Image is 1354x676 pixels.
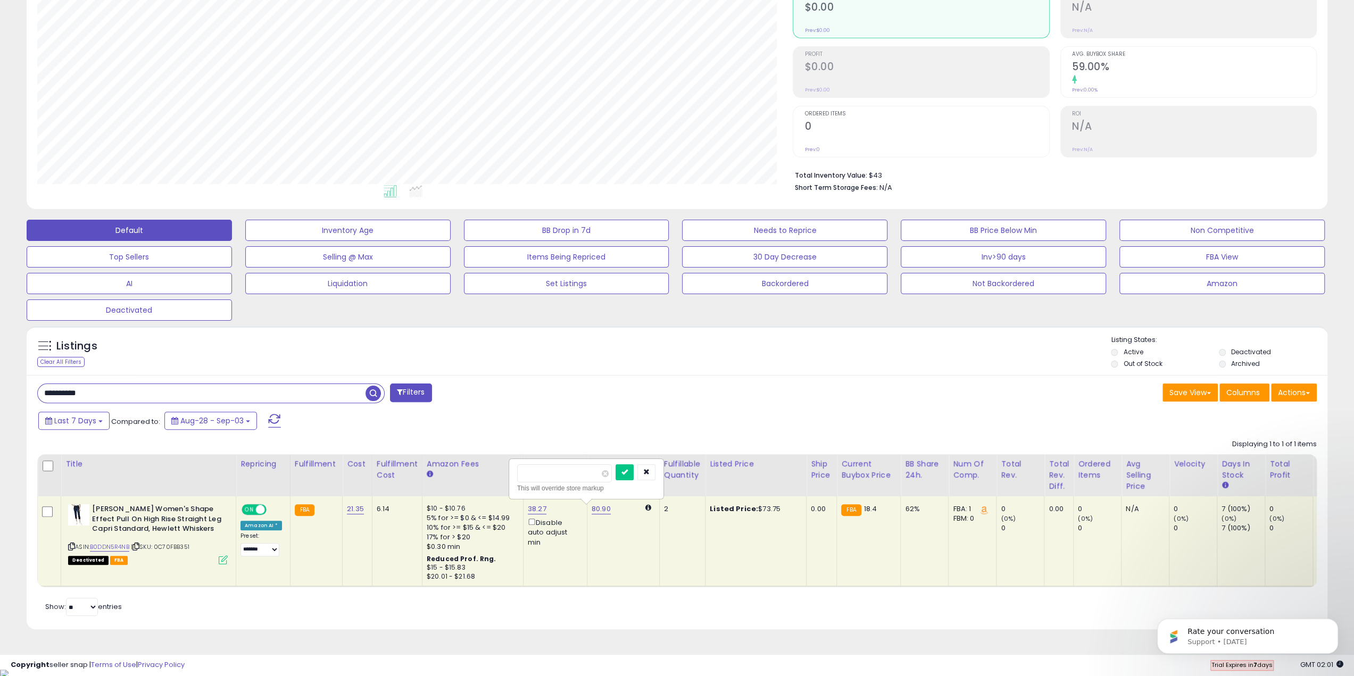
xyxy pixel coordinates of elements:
div: Fulfillable Quantity [664,458,701,481]
button: Aug-28 - Sep-03 [164,412,257,430]
button: BB Price Below Min [901,220,1106,241]
div: 0.00 [1049,504,1065,514]
div: 0 [1174,523,1217,533]
div: 0 [1269,523,1313,533]
strong: Copyright [11,660,49,670]
div: Disable auto adjust min [528,516,579,547]
small: Prev: $0.00 [804,87,829,93]
div: Ship Price [811,458,832,481]
small: (0%) [1174,514,1189,523]
div: Avg Selling Price [1126,458,1165,492]
span: Aug-28 - Sep-03 [180,415,244,426]
div: FBA: 1 [953,504,988,514]
small: FBA [841,504,861,516]
button: Amazon [1119,273,1325,294]
div: N/A [1126,504,1161,514]
small: (0%) [1269,514,1284,523]
b: Total Inventory Value: [794,171,867,180]
div: $20.01 - $21.68 [427,572,515,581]
small: (0%) [1222,514,1236,523]
a: 38.27 [528,504,546,514]
small: Prev: $0.00 [804,27,829,34]
div: Preset: [240,532,282,556]
div: Velocity [1174,458,1212,470]
button: Default [27,220,232,241]
span: Avg. Buybox Share [1072,52,1316,57]
div: Amazon AI * [240,521,282,530]
span: ON [243,505,256,514]
button: Non Competitive [1119,220,1325,241]
small: Days In Stock. [1222,481,1228,490]
li: $43 [794,168,1309,181]
button: Items Being Repriced [464,246,669,268]
h2: $0.00 [804,1,1049,15]
a: Privacy Policy [138,660,185,670]
button: Not Backordered [901,273,1106,294]
span: OFF [265,505,282,514]
iframe: Intercom notifications message [1141,596,1354,671]
div: Total Profit [1269,458,1308,481]
small: (0%) [1078,514,1093,523]
small: Prev: N/A [1072,146,1093,153]
span: Columns [1226,387,1260,398]
button: Needs to Reprice [682,220,887,241]
div: 0 [1078,504,1121,514]
div: 17% for > $20 [427,532,515,542]
div: 7 (100%) [1222,504,1265,514]
h2: N/A [1072,1,1316,15]
div: BB Share 24h. [905,458,944,481]
div: $15 - $15.83 [427,563,515,572]
div: FBM: 0 [953,514,988,523]
button: Actions [1271,383,1317,402]
button: Inv>90 days [901,246,1106,268]
small: Prev: 0.00% [1072,87,1098,93]
div: Fulfillment Cost [377,458,418,481]
div: 5% for >= $0 & <= $14.99 [427,513,515,523]
button: 30 Day Decrease [682,246,887,268]
div: Total Rev. [1001,458,1040,481]
p: Listing States: [1111,335,1327,345]
div: 7 (100%) [1222,523,1265,533]
span: Show: entries [45,602,122,612]
div: 0.00 [811,504,828,514]
div: Ordered Items [1078,458,1117,481]
h5: Listings [56,339,97,354]
button: Liquidation [245,273,451,294]
h2: $0.00 [804,61,1049,75]
span: Profit [804,52,1049,57]
span: N/A [879,182,892,193]
div: Displaying 1 to 1 of 1 items [1232,439,1317,449]
div: Fulfillment [295,458,338,470]
label: Archived [1231,359,1260,368]
b: Listed Price: [710,504,758,514]
a: 21.35 [347,504,364,514]
div: Repricing [240,458,286,470]
b: Reduced Prof. Rng. [427,554,496,563]
h2: N/A [1072,120,1316,135]
label: Out of Stock [1123,359,1162,368]
button: Deactivated [27,299,232,321]
small: FBA [295,504,314,516]
a: 80.90 [592,504,611,514]
div: Clear All Filters [37,357,85,367]
div: ASIN: [68,504,228,563]
span: 18.4 [864,504,877,514]
div: 0 [1078,523,1121,533]
button: Top Sellers [27,246,232,268]
div: Days In Stock [1222,458,1260,481]
button: Save View [1162,383,1218,402]
div: Listed Price [710,458,802,470]
span: Ordered Items [804,111,1049,117]
div: 62% [905,504,940,514]
div: 2 [664,504,697,514]
div: Cost [347,458,368,470]
button: Inventory Age [245,220,451,241]
a: Terms of Use [91,660,136,670]
div: Title [65,458,231,470]
h2: 59.00% [1072,61,1316,75]
span: FBA [110,556,128,565]
label: Active [1123,347,1143,356]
